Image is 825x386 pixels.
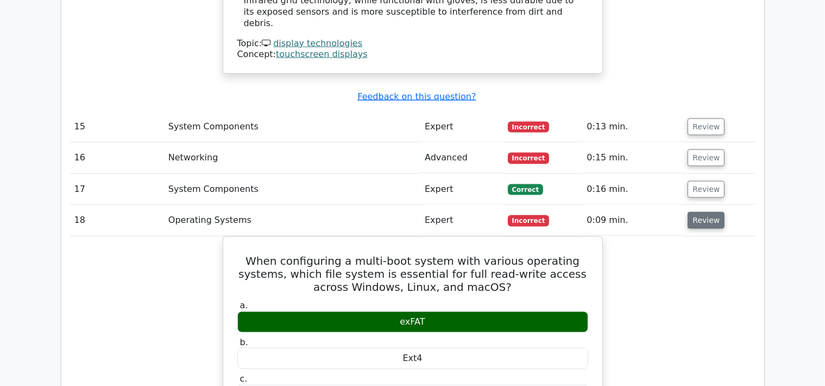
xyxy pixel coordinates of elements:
td: Networking [164,142,420,173]
button: Review [688,149,725,166]
div: Concept: [237,48,588,60]
td: Advanced [420,142,503,173]
span: b. [240,337,248,347]
span: Incorrect [508,215,550,226]
td: 17 [70,173,164,204]
div: Topic: [237,38,588,49]
span: Incorrect [508,121,550,132]
span: c. [240,373,248,383]
button: Review [688,118,725,135]
h5: When configuring a multi-boot system with various operating systems, which file system is essenti... [236,254,589,293]
td: 16 [70,142,164,173]
a: Feedback on this question? [357,91,476,101]
td: Expert [420,173,503,204]
button: Review [688,211,725,228]
td: 15 [70,111,164,142]
td: 0:09 min. [582,204,683,235]
span: a. [240,300,248,310]
td: 0:13 min. [582,111,683,142]
td: 0:16 min. [582,173,683,204]
td: System Components [164,111,420,142]
div: exFAT [237,311,588,332]
span: Correct [508,184,543,195]
td: 18 [70,204,164,235]
div: Ext4 [237,347,588,369]
td: Expert [420,204,503,235]
button: Review [688,180,725,197]
td: Operating Systems [164,204,420,235]
span: Incorrect [508,152,550,163]
td: Expert [420,111,503,142]
td: System Components [164,173,420,204]
td: 0:15 min. [582,142,683,173]
a: touchscreen displays [276,48,368,59]
a: display technologies [273,38,362,48]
